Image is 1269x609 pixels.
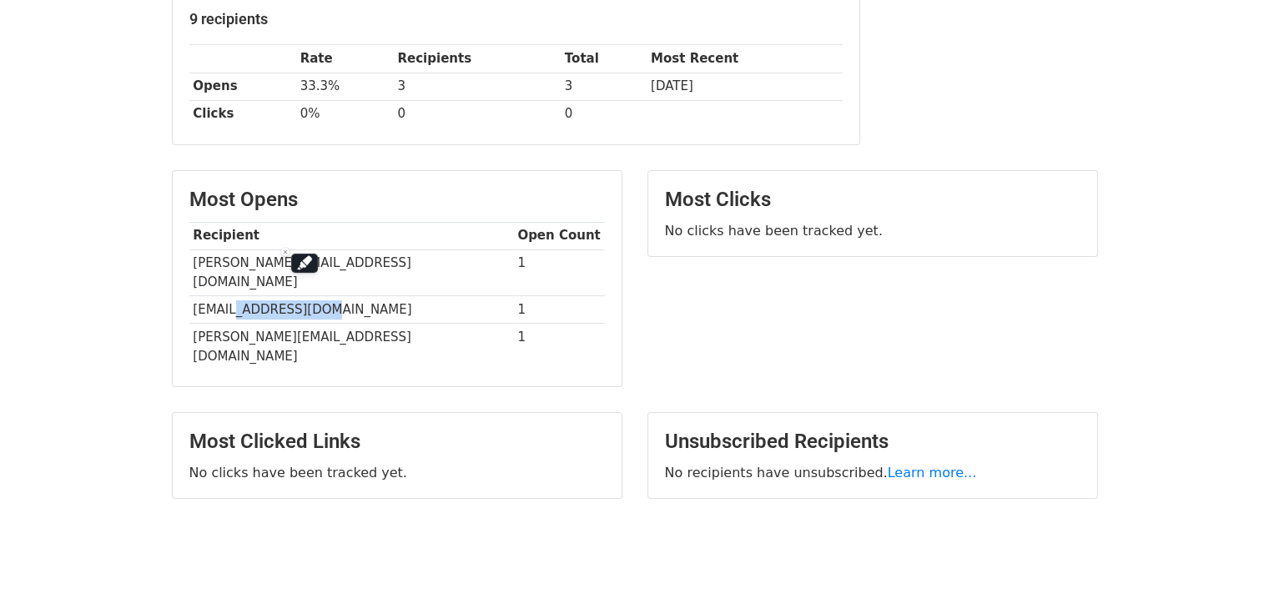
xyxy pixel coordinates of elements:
th: Recipients [394,45,561,73]
td: [PERSON_NAME][EMAIL_ADDRESS][DOMAIN_NAME] [189,249,514,296]
td: [DATE] [647,73,842,100]
a: Learn more... [888,465,977,481]
th: Opens [189,73,296,100]
h5: 9 recipients [189,10,843,28]
h3: Most Clicks [665,188,1080,212]
td: 0% [296,100,394,128]
td: [EMAIL_ADDRESS][DOMAIN_NAME] [189,296,514,324]
h3: Most Clicked Links [189,430,605,454]
td: 0 [561,100,647,128]
p: No clicks have been tracked yet. [665,222,1080,239]
th: Open Count [514,222,605,249]
td: 33.3% [296,73,394,100]
th: Clicks [189,100,296,128]
td: 3 [394,73,561,100]
td: 0 [394,100,561,128]
th: Recipient [189,222,514,249]
iframe: Chat Widget [1186,529,1269,609]
td: 3 [561,73,647,100]
th: Most Recent [647,45,842,73]
td: 1 [514,296,605,324]
p: No clicks have been tracked yet. [189,464,605,481]
td: 1 [514,249,605,296]
th: Total [561,45,647,73]
p: No recipients have unsubscribed. [665,464,1080,481]
h3: Most Opens [189,188,605,212]
h3: Unsubscribed Recipients [665,430,1080,454]
td: 1 [514,324,605,370]
td: [PERSON_NAME][EMAIL_ADDRESS][DOMAIN_NAME] [189,324,514,370]
th: Rate [296,45,394,73]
